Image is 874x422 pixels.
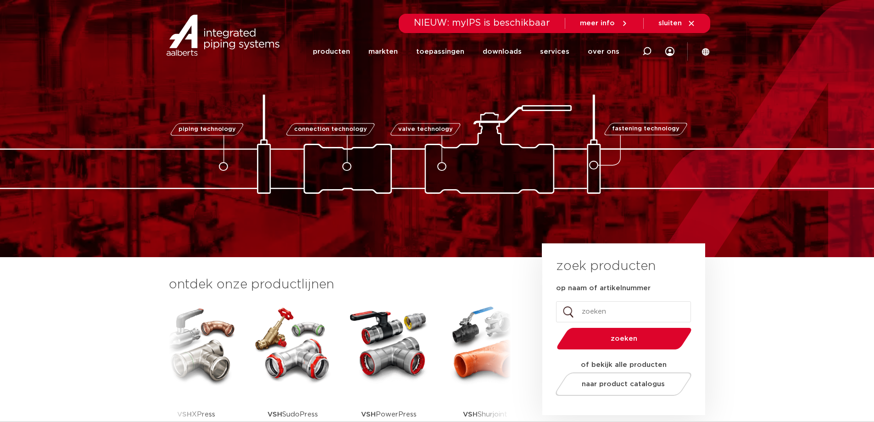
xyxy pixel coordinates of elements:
a: naar product catalogus [553,372,694,396]
strong: VSH [177,411,192,418]
strong: VSH [267,411,282,418]
strong: VSH [361,411,376,418]
a: toepassingen [416,34,464,69]
h3: ontdek onze productlijnen [169,276,511,294]
span: meer info [580,20,615,27]
strong: VSH [463,411,478,418]
h3: zoek producten [556,257,656,276]
span: zoeken [580,335,668,342]
a: downloads [483,34,522,69]
input: zoeken [556,301,691,322]
a: over ons [588,34,619,69]
span: NIEUW: myIPS is beschikbaar [414,18,550,28]
span: sluiten [658,20,682,27]
span: connection technology [294,126,367,132]
a: producten [313,34,350,69]
a: sluiten [658,19,696,28]
button: zoeken [553,327,695,350]
span: piping technology [178,126,236,132]
a: markten [368,34,398,69]
span: valve technology [398,126,453,132]
span: fastening technology [612,126,679,132]
strong: of bekijk alle producten [581,361,667,368]
a: meer info [580,19,629,28]
nav: Menu [313,34,619,69]
span: naar product catalogus [582,381,665,388]
a: services [540,34,569,69]
label: op naam of artikelnummer [556,284,651,293]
